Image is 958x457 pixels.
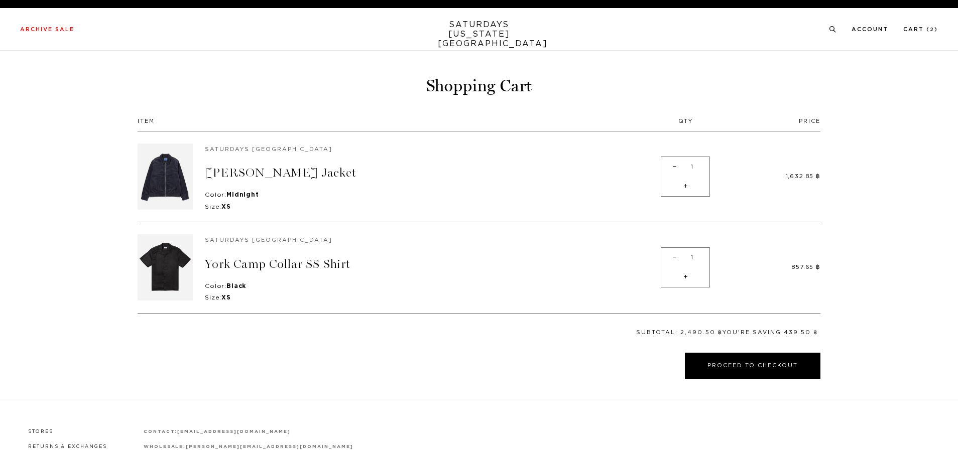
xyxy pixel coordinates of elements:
span: - [668,157,681,177]
a: Cart (2) [903,27,938,32]
strong: wholesale: [144,444,186,449]
small: Subtotal: [636,329,678,336]
a: [PERSON_NAME][EMAIL_ADDRESS][DOMAIN_NAME] [186,444,353,449]
th: Qty [656,112,715,131]
strong: XS [221,204,231,210]
a: Returns & Exchanges [28,444,107,449]
span: 2,490.50 ฿ [680,330,723,335]
small: 2 [930,28,934,32]
a: Archive Sale [20,27,74,32]
a: [PERSON_NAME] Jacket [205,166,356,180]
p: Color: [205,282,656,290]
span: + [679,177,692,196]
strong: contact: [144,429,178,434]
th: Price [715,112,820,131]
a: Stores [28,429,53,434]
h5: Saturdays [GEOGRAPHIC_DATA] [205,146,656,153]
span: You're saving 439.50 ฿ [723,330,818,335]
h5: Saturdays [GEOGRAPHIC_DATA] [205,237,656,244]
span: + [679,267,692,287]
strong: Midnight [226,192,259,198]
img: Black | York Camp Collar SS Shirt [138,234,193,300]
p: Size: [205,203,656,211]
span: - [668,248,681,267]
button: Proceed to Checkout [685,353,820,379]
strong: Black [226,283,246,289]
a: [EMAIL_ADDRESS][DOMAIN_NAME] [177,429,290,434]
img: Midnight | Harrison Corduroy Jacket [138,143,193,210]
p: Color: [205,191,656,199]
span: 1,632.85 ฿ [786,173,820,179]
p: Size: [205,294,656,302]
th: Item [138,112,656,131]
strong: XS [221,294,231,300]
a: SATURDAYS[US_STATE][GEOGRAPHIC_DATA] [438,20,521,49]
h1: Shopping Cart [138,75,820,97]
a: York Camp Collar SS Shirt [205,257,350,271]
span: 857.65 ฿ [791,264,820,270]
a: Account [852,27,888,32]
